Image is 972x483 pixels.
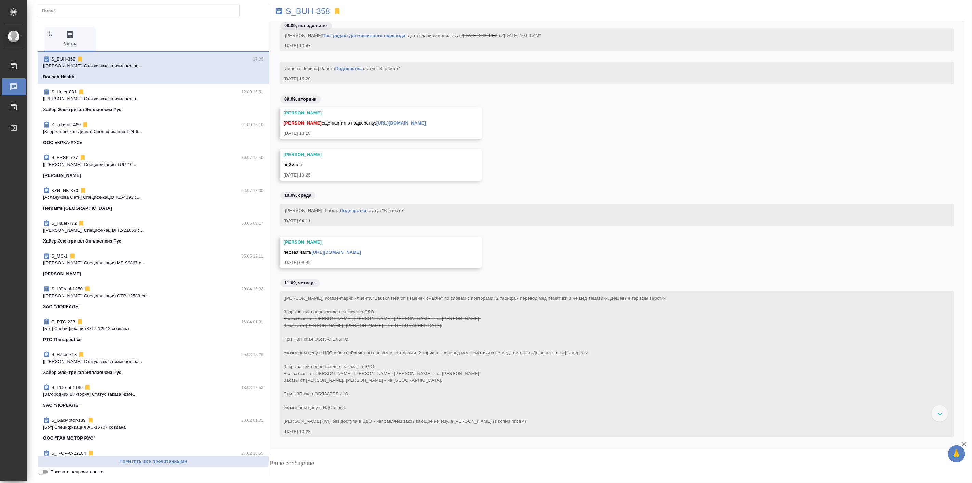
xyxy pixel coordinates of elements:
span: Расчет по словам с повторами, 2 тарифа - перевод мед тематики и не мед тематики. Дешевые тарифы в... [284,350,589,424]
div: [DATE] 10:47 [284,42,930,49]
p: S_krkarus-469 [51,121,81,128]
div: S_L’Oreal-125029.04 15:32[[PERSON_NAME]] Спецификация OTP-12583 со...ЗАО "ЛОРЕАЛЬ" [38,282,269,314]
p: ЗАО "ЛОРЕАЛЬ" [43,402,81,409]
p: ООО «КРКА-РУС» [43,139,82,146]
div: [DATE] 10:23 [284,428,930,435]
svg: Отписаться [80,187,86,194]
a: Подверстка [335,66,362,71]
div: C_PTC-23316.04 01:01[Бот] Спецификация OTP-12512 созданаPTC Therapeutics [38,314,269,347]
div: S_GacMotor-13928.02 01:01[Бот] Спецификация AU-15707 созданаООО "ГАК МОТОР РУС" [38,413,269,446]
span: "[DATE] 10:00 AM" [502,33,541,38]
p: S_MS-1 [51,253,68,260]
p: 09.09, вторник [284,96,316,103]
p: [Загородних Виктория] Статус заказа изме... [43,391,264,398]
div: [PERSON_NAME] [284,151,458,158]
svg: Отписаться [87,450,94,457]
svg: Отписаться [69,253,76,260]
p: ООО "ГАК МОТОР РУС" [43,435,95,442]
p: S_T-OP-C-22184 [51,450,86,457]
p: 16.04 01:01 [241,318,264,325]
span: [Линова Полина] Работа . [284,66,400,71]
p: [[PERSON_NAME]] Спецификация МБ-99867 с... [43,260,264,266]
div: [DATE] 13:18 [284,130,458,137]
p: PTC Therapeutics [43,336,82,343]
p: 01.09 15:10 [241,121,264,128]
div: S_Haier-71325.03 15:26[[PERSON_NAME]] Статус заказа изменен на...Хайер Электрикал Эпплаенсиз Рус [38,347,269,380]
svg: Отписаться [77,318,83,325]
div: [DATE] 09:49 [284,259,458,266]
p: Bausch Health [43,74,75,80]
a: S_BUH-358 [286,8,330,15]
p: 05.05 13:11 [241,253,264,260]
p: S_FRSK-727 [51,154,78,161]
p: C_PTC-233 [51,318,75,325]
span: Расчет по словам с повторами, 2 тарифа - перевод мед тематики и не мед тематики. Дешевые тарифы в... [284,296,666,355]
svg: Отписаться [82,121,89,128]
p: 12.09 15:51 [241,89,264,95]
p: Хайер Электрикал Эпплаенсиз Рус [43,369,121,376]
p: 10.09, среда [284,192,311,199]
div: [DATE] 15:20 [284,76,930,82]
input: Поиск [42,6,239,15]
span: Заказы [47,30,93,47]
svg: Отписаться [79,154,86,161]
p: [PERSON_NAME] [43,271,81,277]
p: [[PERSON_NAME]] Статус заказа изменен н... [43,95,264,102]
a: Подверстка [340,208,366,213]
div: KZH_HK-37002.07 13:00[Асланукова Сати] Спецификация KZ-4093 с...Herbalife [GEOGRAPHIC_DATA] [38,183,269,216]
div: S_Haier-77230.05 09:17[[PERSON_NAME]] Спецификация Т2-21653 с...Хайер Электрикал Эпплаенсиз Рус [38,216,269,249]
div: S_BUH-35817:08[[PERSON_NAME]] Статус заказа изменен на...Bausch Health [38,52,269,84]
svg: Зажми и перетащи, чтобы поменять порядок вкладок [47,30,54,37]
svg: Отписаться [84,286,91,292]
p: 11.09, четверг [284,279,315,286]
span: "[DATE] 3:00 PM" [462,33,498,38]
span: еще партия в подверстку: [284,120,426,126]
div: S_T-OP-C-2218427.02 16:55[[PERSON_NAME]] Статус заказа из...РУСАЛ Глобал Менеджмент [38,446,269,479]
p: 27.02 16:55 [241,450,264,457]
p: Хайер Электрикал Эпплаенсиз Рус [43,106,121,113]
span: [[PERSON_NAME] . Дата сдачи изменилась с на [284,33,541,38]
span: статус "В работе" [363,66,400,71]
svg: Отписаться [78,351,85,358]
p: 13.03 12:53 [241,384,264,391]
p: [[PERSON_NAME]] Спецификация TUP-16... [43,161,264,168]
p: [Звержановская Диана] Спецификация T24-6... [43,128,264,135]
span: 🙏 [951,447,962,461]
p: S_BUH-358 [51,56,75,63]
p: S_L’Oreal-1189 [51,384,83,391]
p: [Бот] Спецификация AU-15707 создана [43,424,264,431]
p: Herbalife [GEOGRAPHIC_DATA] [43,205,112,212]
p: 28.02 01:01 [241,417,264,424]
p: S_Haier-772 [51,220,77,227]
span: Показать непрочитанные [50,469,103,475]
p: 02.07 13:00 [241,187,264,194]
svg: Отписаться [78,89,85,95]
p: [[PERSON_NAME]] Статус заказа изменен на... [43,63,264,69]
p: 29.04 15:32 [241,286,264,292]
p: 30.07 15:40 [241,154,264,161]
p: [[PERSON_NAME]] Спецификация OTP-12583 со... [43,292,264,299]
p: [[PERSON_NAME]] Статус заказа изменен на... [43,358,264,365]
p: 17:08 [253,56,264,63]
div: S_L’Oreal-118913.03 12:53[Загородних Виктория] Статус заказа изме...ЗАО "ЛОРЕАЛЬ" [38,380,269,413]
button: 🙏 [948,445,965,462]
a: Постредактура машинного перевода [322,33,405,38]
span: [[PERSON_NAME]] Работа . [284,208,405,213]
a: [URL][DOMAIN_NAME] [311,250,361,255]
div: S_FRSK-72730.07 15:40[[PERSON_NAME]] Спецификация TUP-16...[PERSON_NAME] [38,150,269,183]
div: [DATE] 04:11 [284,218,930,224]
span: [[PERSON_NAME]] Комментарий клиента "Bausch Health" изменен с на [284,296,666,424]
span: [PERSON_NAME] [284,120,322,126]
svg: Отписаться [87,417,94,424]
p: [[PERSON_NAME]] Спецификация Т2-21653 с... [43,227,264,234]
p: 30.05 09:17 [241,220,264,227]
div: S_MS-105.05 13:11[[PERSON_NAME]] Спецификация МБ-99867 с...[PERSON_NAME] [38,249,269,282]
span: Пометить все прочитанными [41,458,265,466]
p: [Асланукова Сати] Спецификация KZ-4093 с... [43,194,264,201]
p: 25.03 15:26 [241,351,264,358]
span: статус "В работе" [368,208,405,213]
p: S_Haier-713 [51,351,77,358]
p: [PERSON_NAME] [43,172,81,179]
p: S_L’Oreal-1250 [51,286,83,292]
